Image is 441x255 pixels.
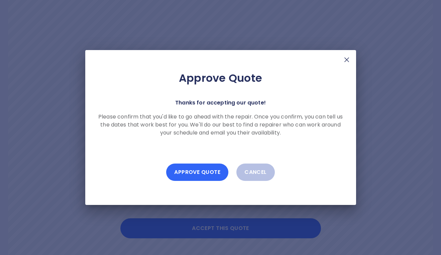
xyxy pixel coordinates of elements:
p: Please confirm that you'd like to go ahead with the repair. Once you confirm, you can tell us the... [96,113,345,137]
button: Approve Quote [166,164,228,181]
h2: Approve Quote [96,71,345,85]
button: Cancel [236,164,275,181]
img: X Mark [343,56,351,64]
p: Thanks for accepting our quote! [175,98,266,107]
